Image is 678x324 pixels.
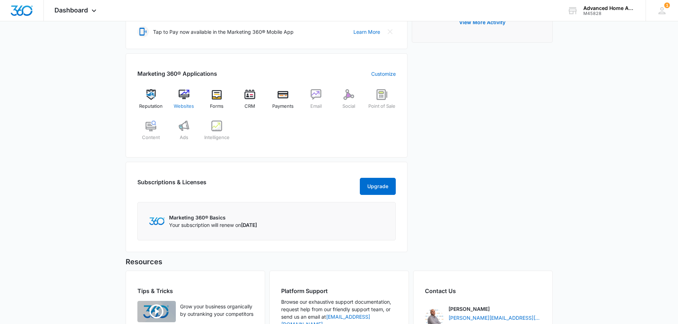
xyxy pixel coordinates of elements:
[342,103,355,110] span: Social
[360,178,396,195] button: Upgrade
[664,2,670,8] div: notifications count
[170,121,198,146] a: Ads
[137,69,217,78] h2: Marketing 360® Applications
[139,103,163,110] span: Reputation
[583,5,635,11] div: account name
[448,305,490,313] p: [PERSON_NAME]
[353,28,380,36] a: Learn More
[180,303,253,318] p: Grow your business organically by outranking your competitors
[368,89,396,115] a: Point of Sale
[452,14,513,31] button: View More Activity
[142,134,160,141] span: Content
[170,89,198,115] a: Websites
[203,89,231,115] a: Forms
[241,222,257,228] span: [DATE]
[245,103,255,110] span: CRM
[664,2,670,8] span: 1
[448,314,541,322] a: [PERSON_NAME][EMAIL_ADDRESS][DOMAIN_NAME]
[203,121,231,146] a: Intelligence
[281,287,397,295] h2: Platform Support
[174,103,194,110] span: Websites
[180,134,188,141] span: Ads
[137,121,165,146] a: Content
[54,6,88,14] span: Dashboard
[302,89,330,115] a: Email
[126,256,553,267] h5: Resources
[169,214,257,221] p: Marketing 360® Basics
[269,89,297,115] a: Payments
[335,89,363,115] a: Social
[204,134,230,141] span: Intelligence
[153,28,294,36] p: Tap to Pay now available in the Marketing 360® Mobile App
[310,103,322,110] span: Email
[371,70,396,78] a: Customize
[137,287,253,295] h2: Tips & Tricks
[169,221,257,229] p: Your subscription will renew on
[137,89,165,115] a: Reputation
[210,103,224,110] span: Forms
[583,11,635,16] div: account id
[236,89,264,115] a: CRM
[384,26,396,37] button: Close
[425,287,541,295] h2: Contact Us
[137,301,176,322] img: Quick Overview Video
[272,103,294,110] span: Payments
[368,103,395,110] span: Point of Sale
[137,178,206,192] h2: Subscriptions & Licenses
[149,217,165,225] img: Marketing 360 Logo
